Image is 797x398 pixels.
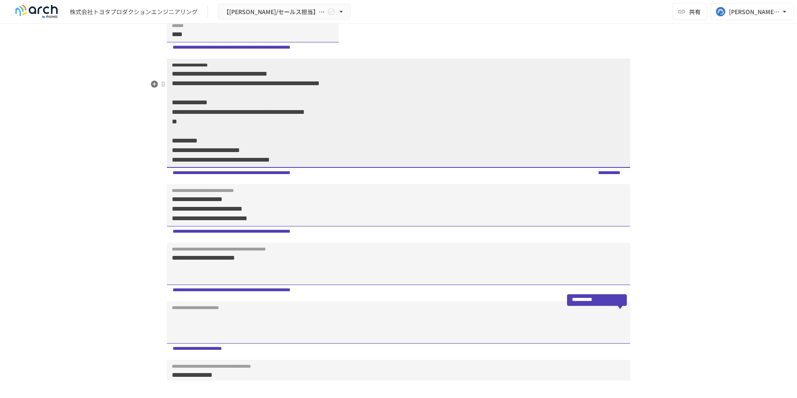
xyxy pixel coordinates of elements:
img: logo-default@2x-9cf2c760.svg [10,5,63,18]
div: 株式会社トヨタプロダクションエンジニアリング [70,7,198,16]
span: 共有 [689,7,701,16]
span: 【[PERSON_NAME]/セールス担当】 株式会社トヨタプロダクションエンジニアリング様_勤怠管理システム導入検討に際して [223,7,325,17]
button: 共有 [672,3,707,20]
div: [PERSON_NAME][EMAIL_ADDRESS][PERSON_NAME][DOMAIN_NAME] [729,7,780,17]
button: 【[PERSON_NAME]/セールス担当】 株式会社トヨタプロダクションエンジニアリング様_勤怠管理システム導入検討に際して [218,4,351,20]
button: [PERSON_NAME][EMAIL_ADDRESS][PERSON_NAME][DOMAIN_NAME] [711,3,794,20]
